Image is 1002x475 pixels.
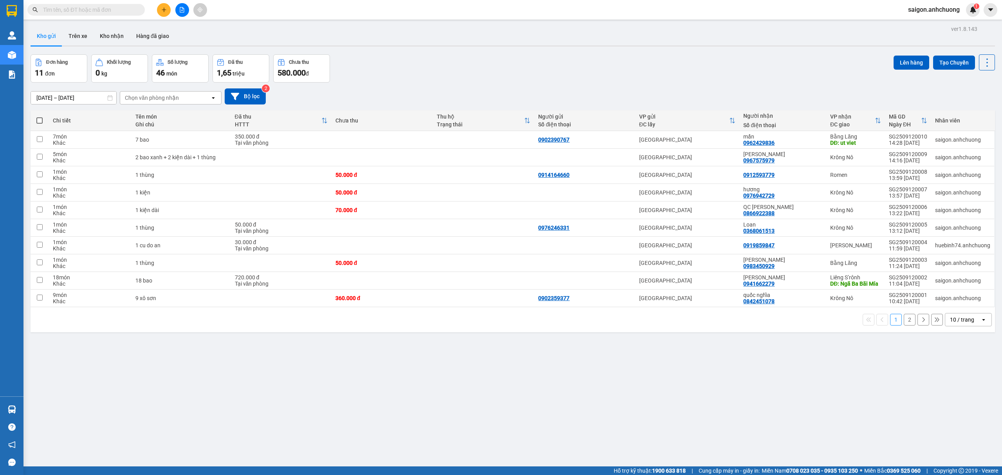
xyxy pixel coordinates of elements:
div: [GEOGRAPHIC_DATA] [639,137,736,143]
div: 0967575979 [743,157,775,164]
div: 14:16 [DATE] [889,157,927,164]
span: question-circle [8,423,16,431]
div: 1 món [53,186,128,193]
div: Loan [743,221,822,228]
div: 0368061513 [743,228,775,234]
span: kg [101,70,107,77]
div: SG2509120007 [889,186,927,193]
div: 70.000 đ [335,207,429,213]
div: ĐC giao [830,121,875,128]
div: 0842451078 [743,298,775,304]
img: warehouse-icon [8,31,16,40]
div: 0914164660 [538,172,569,178]
button: Đơn hàng11đơn [31,54,87,83]
div: 10:42 [DATE] [889,298,927,304]
img: icon-new-feature [970,6,977,13]
sup: 1 [974,4,979,9]
span: 580.000 [278,68,306,77]
div: SG2509120009 [889,151,927,157]
div: 0983450929 [743,263,775,269]
div: Chi tiết [53,117,128,124]
div: Người gửi [538,113,631,120]
div: Số lượng [168,59,187,65]
div: HTTT [235,121,321,128]
div: 0912593779 [743,172,775,178]
div: 7 bao [135,137,227,143]
div: thanh tùng [743,151,822,157]
strong: 0708 023 035 - 0935 103 250 [786,468,858,474]
span: Miền Nam [762,466,858,475]
div: 18 món [53,274,128,281]
div: 0902359377 [538,295,569,301]
div: Romen [830,172,881,178]
div: 1 món [53,221,128,228]
div: Khác [53,228,128,234]
div: Khác [53,281,128,287]
div: 11:24 [DATE] [889,263,927,269]
strong: 0369 525 060 [887,468,921,474]
button: Đã thu1,65 triệu [213,54,269,83]
span: search [32,7,38,13]
div: 5 món [53,151,128,157]
div: 1 món [53,204,128,210]
div: [GEOGRAPHIC_DATA] [639,189,736,196]
div: Anh Trường [743,257,822,263]
svg: open [980,317,987,323]
div: Krông Nô [830,207,881,213]
span: 46 [156,68,165,77]
input: Select a date range. [31,92,116,104]
div: SG2509120008 [889,169,927,175]
div: Số điện thoại [743,122,822,128]
div: 720.000 đ [235,274,328,281]
div: Đã thu [235,113,321,120]
div: Đơn hàng [46,59,68,65]
div: SG2509120001 [889,292,927,298]
span: caret-down [987,6,994,13]
button: Tạo Chuyến [933,56,975,70]
div: Khác [53,193,128,199]
div: 10 / trang [950,316,974,324]
div: Krông Nô [830,154,881,160]
span: món [166,70,177,77]
button: 2 [904,314,915,326]
th: Toggle SortBy [826,110,885,131]
span: Cung cấp máy in - giấy in: [699,466,760,475]
div: Tại văn phòng [235,140,328,146]
span: 11 [35,68,43,77]
div: 0941662279 [743,281,775,287]
div: 0866922388 [743,210,775,216]
span: | [926,466,928,475]
div: 13:12 [DATE] [889,228,927,234]
div: VP gửi [639,113,730,120]
div: [PERSON_NAME] [830,242,881,248]
div: 50.000 đ [335,189,429,196]
div: 11:59 [DATE] [889,245,927,252]
div: 7 món [53,133,128,140]
div: huebinh74.anhchuong [935,242,990,248]
div: 50.000 đ [235,221,328,228]
div: 1 món [53,239,128,245]
div: Khác [53,140,128,146]
div: saigon.anhchuong [935,154,990,160]
div: saigon.anhchuong [935,189,990,196]
div: saigon.anhchuong [935,137,990,143]
div: 1 thùng [135,260,227,266]
div: Nhân viên [935,117,990,124]
span: plus [161,7,167,13]
div: 9 xô sơn [135,295,227,301]
div: Trạng thái [437,121,524,128]
span: message [8,459,16,466]
div: SG2509120003 [889,257,927,263]
div: 13:57 [DATE] [889,193,927,199]
div: 9 món [53,292,128,298]
div: Bằng Lăng [830,133,881,140]
div: Krông Nô [830,189,881,196]
div: Ghi chú [135,121,227,128]
div: Tại văn phòng [235,228,328,234]
div: Mã GD [889,113,921,120]
div: ver 1.8.143 [951,25,977,33]
button: plus [157,3,171,17]
div: Krông Nô [830,225,881,231]
div: 1 món [53,257,128,263]
div: Chưa thu [289,59,309,65]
